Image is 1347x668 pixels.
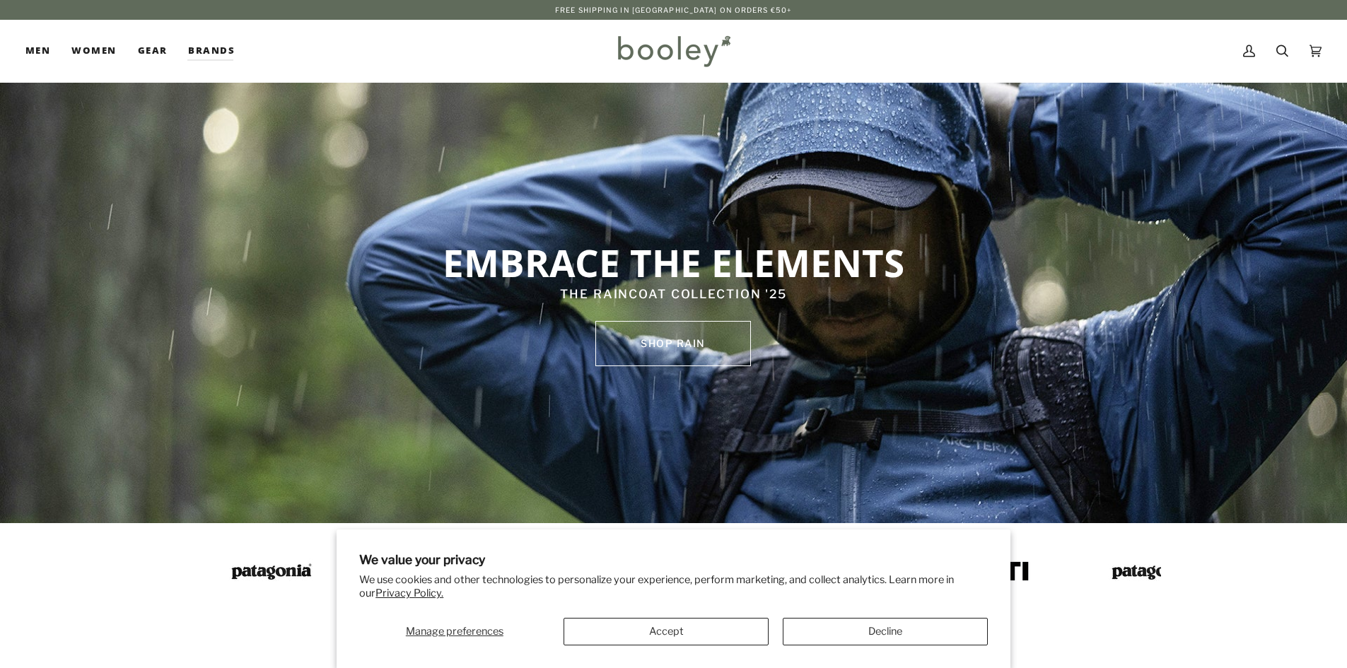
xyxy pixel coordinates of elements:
[71,44,116,58] span: Women
[25,20,61,82] a: Men
[359,573,988,600] p: We use cookies and other technologies to personalize your experience, perform marketing, and coll...
[267,286,1080,304] p: THE RAINCOAT COLLECTION '25
[595,321,751,366] a: SHOP rain
[612,30,735,71] img: Booley
[406,625,503,638] span: Manage preferences
[267,239,1080,286] p: EMBRACE THE ELEMENTS
[177,20,245,82] a: Brands
[25,44,50,58] span: Men
[555,4,792,16] p: Free Shipping in [GEOGRAPHIC_DATA] on Orders €50+
[61,20,127,82] a: Women
[564,618,769,645] button: Accept
[359,552,988,567] h2: We value your privacy
[127,20,178,82] a: Gear
[375,587,443,599] a: Privacy Policy.
[138,44,168,58] span: Gear
[359,618,549,645] button: Manage preferences
[188,44,235,58] span: Brands
[783,618,988,645] button: Decline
